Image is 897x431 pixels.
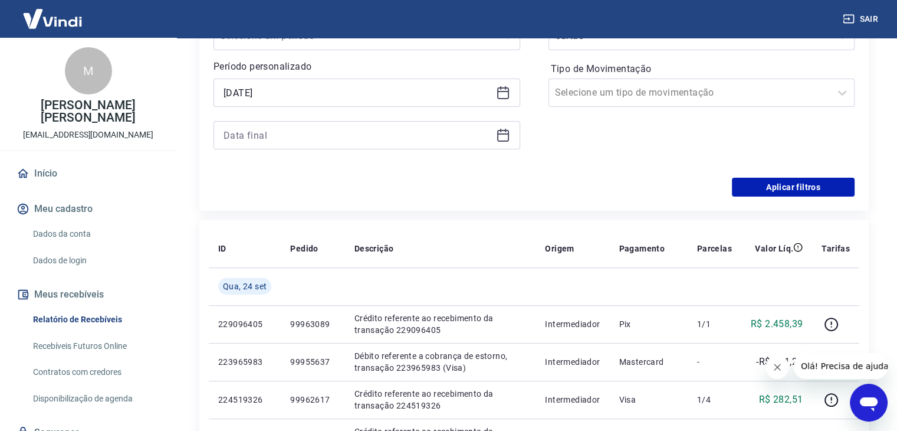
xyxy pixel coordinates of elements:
button: Aplicar filtros [732,178,855,197]
p: ID [218,243,226,254]
div: M [65,47,112,94]
p: 223965983 [218,356,271,368]
p: 99963089 [290,318,335,330]
iframe: Botão para abrir a janela de mensagens [850,384,888,422]
p: 229096405 [218,318,271,330]
p: 1/1 [697,318,732,330]
p: Intermediador [545,356,600,368]
p: Intermediador [545,318,600,330]
span: Olá! Precisa de ajuda? [7,8,99,18]
p: Pix [619,318,678,330]
a: Relatório de Recebíveis [28,308,162,332]
p: Valor Líq. [755,243,793,254]
p: Período personalizado [213,60,520,74]
p: Tarifas [822,243,850,254]
button: Meus recebíveis [14,282,162,308]
p: Visa [619,394,678,406]
p: Pedido [290,243,318,254]
a: Disponibilização de agenda [28,387,162,411]
a: Início [14,161,162,187]
input: Data inicial [224,84,491,102]
p: Débito referente a cobrança de estorno, transação 223965983 (Visa) [354,350,526,374]
a: Contratos com credores [28,360,162,384]
p: Intermediador [545,394,600,406]
p: Crédito referente ao recebimento da transação 224519326 [354,388,526,412]
p: Crédito referente ao recebimento da transação 229096405 [354,312,526,336]
label: Tipo de Movimentação [551,62,853,76]
a: Recebíveis Futuros Online [28,334,162,358]
p: R$ 2.458,39 [751,317,803,331]
iframe: Fechar mensagem [765,355,789,379]
p: 224519326 [218,394,271,406]
p: Parcelas [697,243,732,254]
p: 99962617 [290,394,335,406]
img: Vindi [14,1,91,37]
p: -R$ 151,29 [756,355,803,369]
p: Origem [545,243,574,254]
iframe: Mensagem da empresa [794,353,888,379]
span: Qua, 24 set [223,280,267,292]
button: Sair [840,8,883,30]
p: [EMAIL_ADDRESS][DOMAIN_NAME] [23,129,153,141]
a: Dados da conta [28,222,162,246]
p: [PERSON_NAME] [PERSON_NAME] [9,99,167,124]
p: R$ 282,51 [759,393,803,407]
p: Descrição [354,243,394,254]
p: - [697,356,732,368]
p: Pagamento [619,243,665,254]
p: Mastercard [619,356,678,368]
input: Data final [224,126,491,144]
a: Dados de login [28,249,162,273]
p: 1/4 [697,394,732,406]
p: 99955637 [290,356,335,368]
button: Meu cadastro [14,196,162,222]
